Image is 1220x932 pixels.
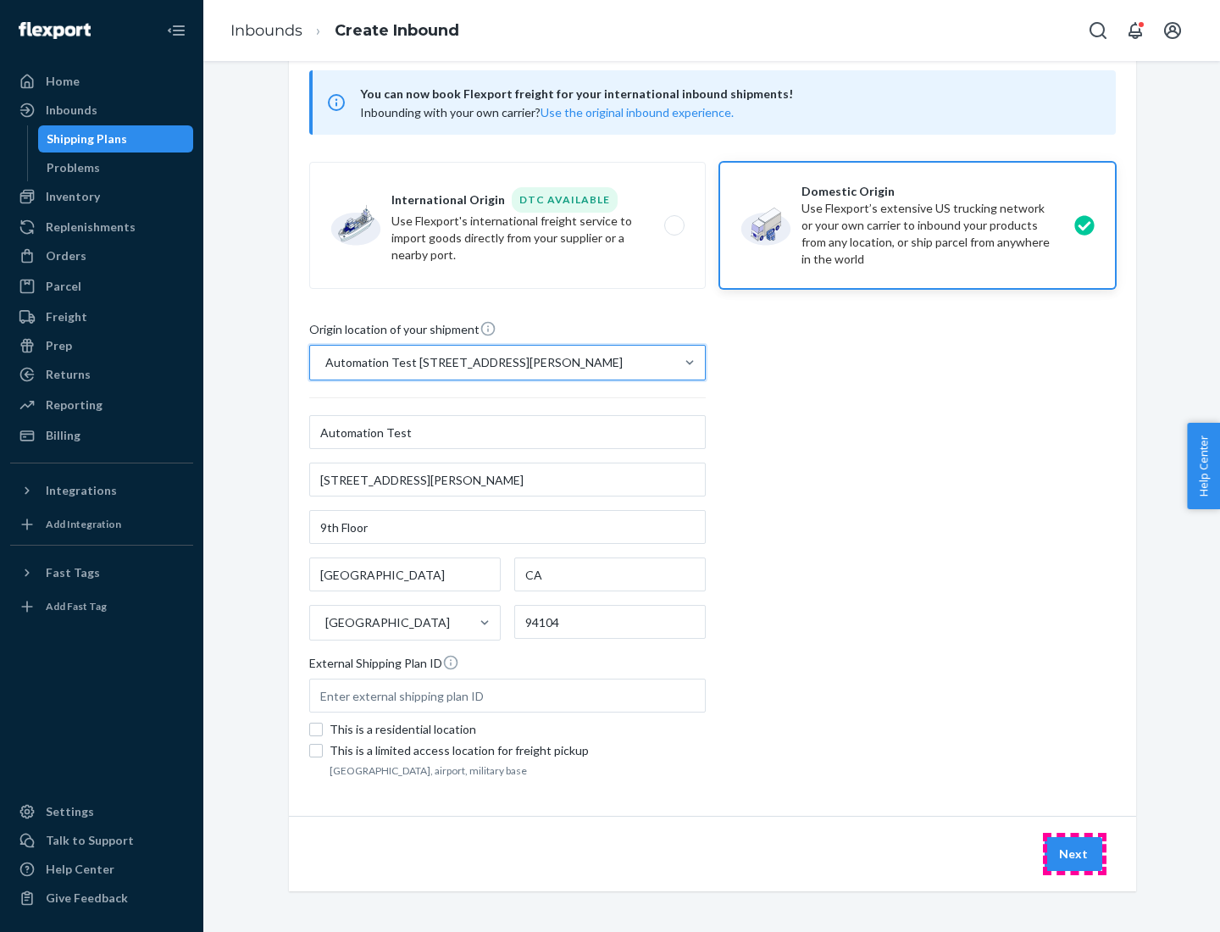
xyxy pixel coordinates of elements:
input: City [309,558,501,591]
div: Freight [46,308,87,325]
div: Returns [46,366,91,383]
a: Reporting [10,391,193,419]
a: Inbounds [10,97,193,124]
div: Give Feedback [46,890,128,907]
a: Returns [10,361,193,388]
input: Enter external shipping plan ID [309,679,706,713]
div: This is a limited access location for freight pickup [330,742,706,759]
a: Add Integration [10,511,193,538]
button: Next [1045,837,1102,871]
button: Open account menu [1156,14,1189,47]
div: Talk to Support [46,832,134,849]
input: State [514,558,706,591]
span: Inbounding with your own carrier? [360,105,734,119]
a: Add Fast Tag [10,593,193,620]
div: Add Integration [46,517,121,531]
a: Talk to Support [10,827,193,854]
div: Problems [47,159,100,176]
a: Problems [38,154,194,181]
div: Parcel [46,278,81,295]
div: Replenishments [46,219,136,236]
div: Inbounds [46,102,97,119]
span: Origin location of your shipment [309,320,496,345]
input: Street Address [309,463,706,497]
a: Inventory [10,183,193,210]
a: Help Center [10,856,193,883]
div: Add Fast Tag [46,599,107,613]
div: Settings [46,803,94,820]
div: Reporting [46,397,103,413]
a: Create Inbound [335,21,459,40]
a: Replenishments [10,214,193,241]
a: Freight [10,303,193,330]
input: ZIP Code [514,605,706,639]
button: Fast Tags [10,559,193,586]
button: Use the original inbound experience. [541,104,734,121]
ol: breadcrumbs [217,6,473,56]
button: Help Center [1187,423,1220,509]
a: Settings [10,798,193,825]
div: Billing [46,427,80,444]
span: External Shipping Plan ID [309,654,459,679]
a: Home [10,68,193,95]
div: Help Center [46,861,114,878]
img: Flexport logo [19,22,91,39]
div: Shipping Plans [47,130,127,147]
button: Close Navigation [159,14,193,47]
button: Integrations [10,477,193,504]
div: Integrations [46,482,117,499]
a: Billing [10,422,193,449]
div: Prep [46,337,72,354]
span: You can now book Flexport freight for your international inbound shipments! [360,84,1095,104]
input: First & Last Name [309,415,706,449]
input: This is a residential location [309,723,323,736]
a: Shipping Plans [38,125,194,153]
a: Orders [10,242,193,269]
div: Inventory [46,188,100,205]
a: Parcel [10,273,193,300]
button: Open Search Box [1081,14,1115,47]
button: Give Feedback [10,885,193,912]
div: Automation Test [STREET_ADDRESS][PERSON_NAME] [325,354,623,371]
input: Street Address 2 (Optional) [309,510,706,544]
div: Orders [46,247,86,264]
a: Inbounds [230,21,302,40]
a: Prep [10,332,193,359]
div: Home [46,73,80,90]
div: Fast Tags [46,564,100,581]
button: Open notifications [1118,14,1152,47]
div: This is a residential location [330,721,706,738]
input: This is a limited access location for freight pickup [309,744,323,757]
input: [GEOGRAPHIC_DATA] [324,614,325,631]
div: [GEOGRAPHIC_DATA] [325,614,450,631]
footer: [GEOGRAPHIC_DATA], airport, military base [330,763,706,778]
